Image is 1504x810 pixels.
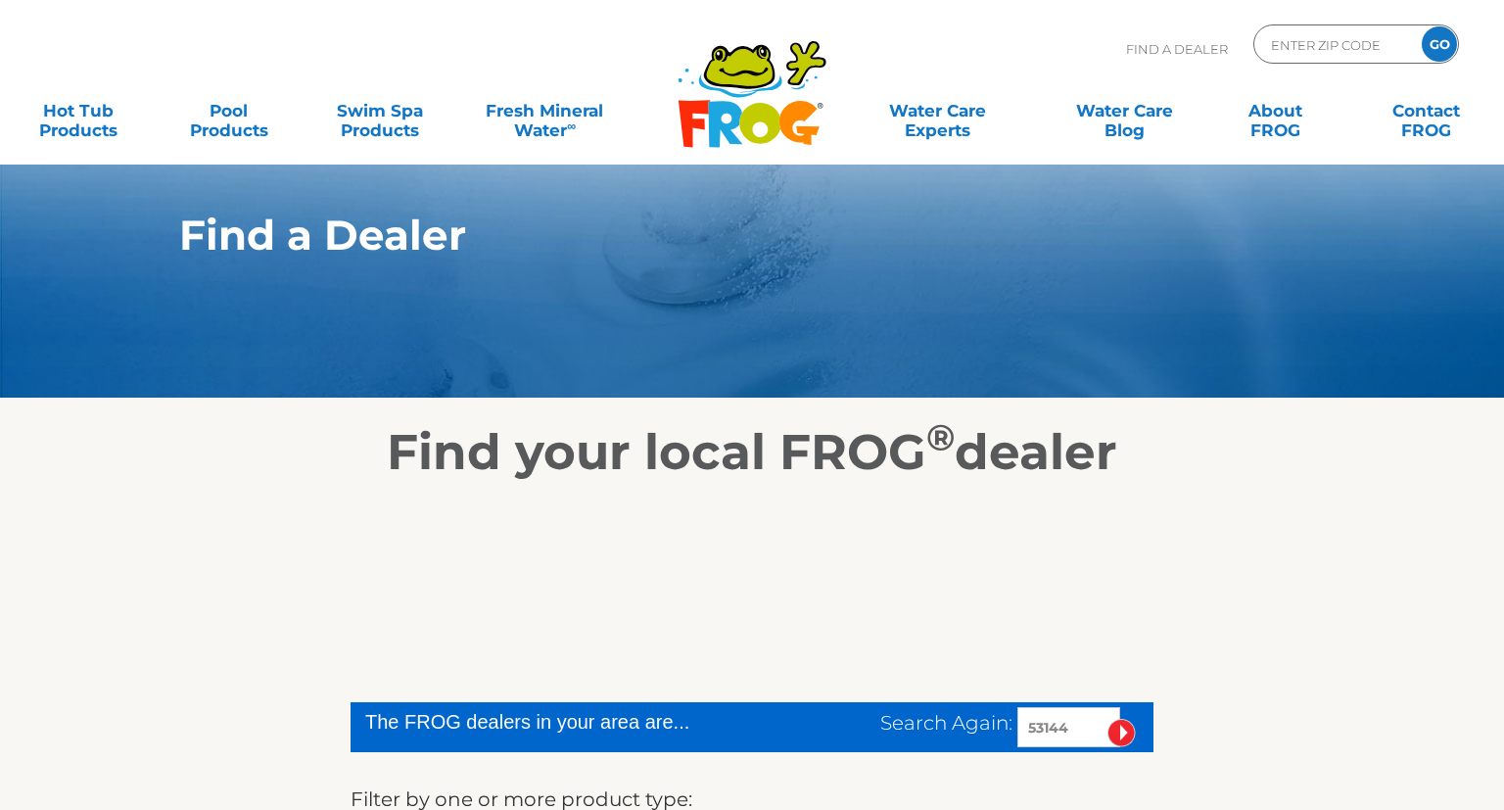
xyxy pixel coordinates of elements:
h1: Find a Dealer [179,212,1234,259]
span: Search Again: [880,711,1012,735]
input: Zip Code Form [1269,30,1401,59]
a: AboutFROG [1216,91,1334,130]
a: Swim SpaProducts [321,91,439,130]
a: PoolProducts [170,91,288,130]
sup: ∞ [567,119,576,133]
a: Fresh MineralWater∞ [472,91,619,130]
a: Water CareExperts [842,91,1032,130]
a: Water CareBlog [1066,91,1184,130]
a: Hot TubProducts [20,91,137,130]
p: Find A Dealer [1126,24,1228,73]
a: ContactFROG [1367,91,1484,130]
div: The FROG dealers in your area are... [365,707,760,737]
input: Submit [1107,719,1136,747]
h2: Find your local FROG dealer [150,423,1354,482]
sup: ® [926,415,955,459]
input: GO [1422,26,1457,62]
